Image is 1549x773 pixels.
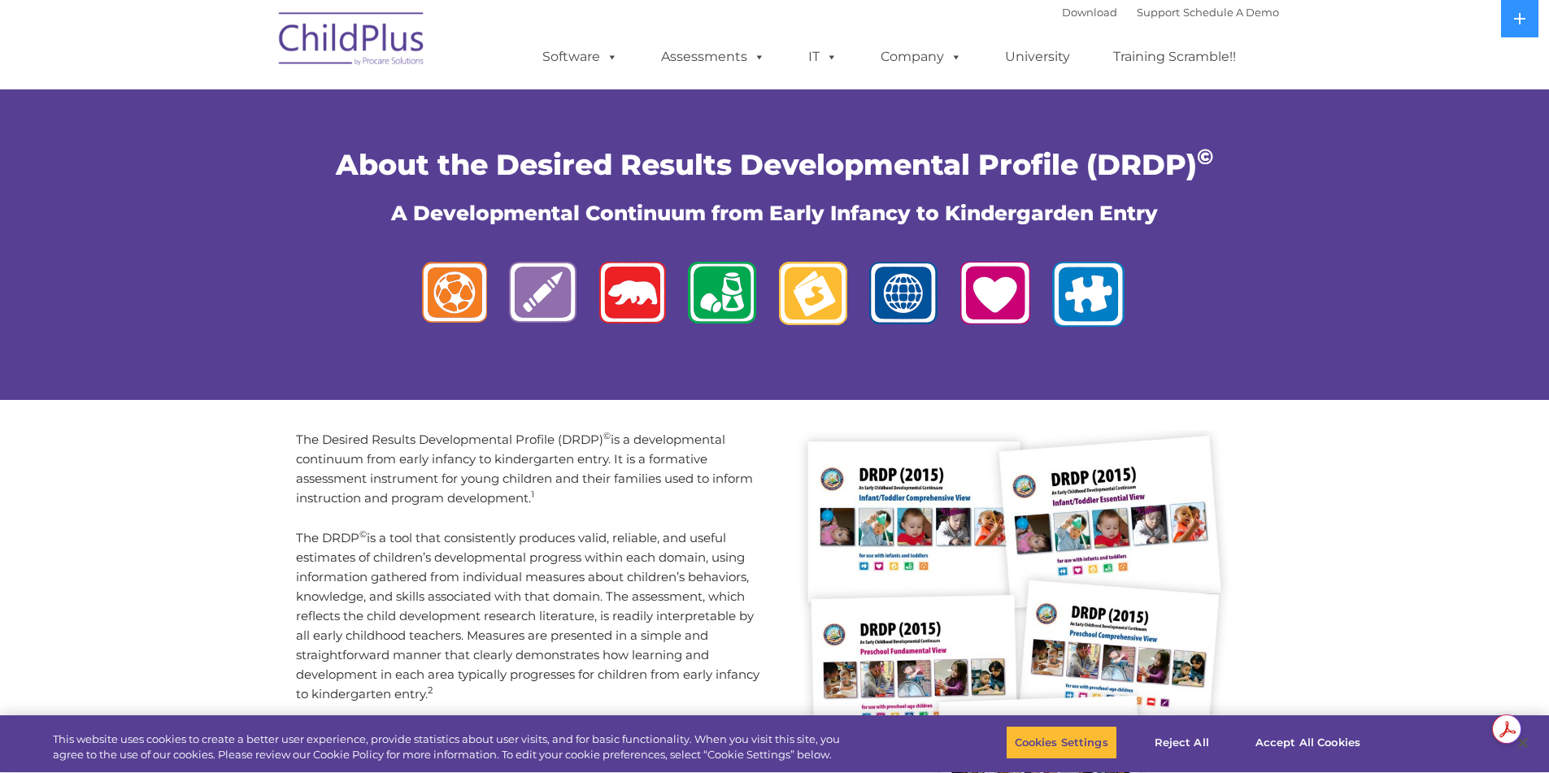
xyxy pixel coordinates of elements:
button: Accept All Cookies [1247,726,1369,760]
img: logos [409,252,1141,343]
img: ChildPlus by Procare Solutions [271,1,433,82]
a: Company [864,41,978,73]
span: A Developmental Continuum from Early Infancy to Kindergarden Entry [391,201,1158,225]
sup: © [1197,144,1213,170]
font: | [1062,6,1279,19]
span: About the Desired Results Developmental Profile (DRDP) [336,147,1213,182]
p: The Desired Results Developmental Profile (DRDP) is a developmental continuum from early infancy ... [296,430,763,508]
a: Download [1062,6,1117,19]
div: This website uses cookies to create a better user experience, provide statistics about user visit... [53,732,852,763]
a: Software [526,41,634,73]
a: Assessments [645,41,781,73]
button: Cookies Settings [1006,726,1117,760]
p: The DRDP is a tool that consistently produces valid, reliable, and useful estimates of children’s... [296,528,763,704]
a: Training Scramble!! [1097,41,1252,73]
a: Schedule A Demo [1183,6,1279,19]
sup: © [359,528,367,540]
a: IT [792,41,854,73]
button: Reject All [1131,726,1233,760]
sup: 1 [531,489,534,500]
a: Support [1137,6,1180,19]
sup: 2 [428,684,433,696]
sup: © [603,430,611,441]
a: University [989,41,1086,73]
